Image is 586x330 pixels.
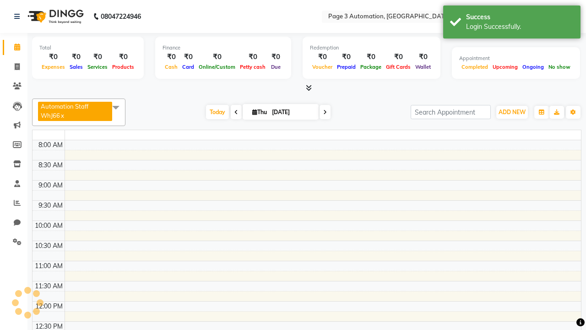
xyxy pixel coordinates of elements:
div: ₹0 [163,52,180,62]
a: x [60,112,64,119]
div: 10:30 AM [33,241,65,251]
span: Expenses [39,64,67,70]
div: 9:30 AM [37,201,65,210]
input: 2025-10-02 [269,105,315,119]
div: Success [466,12,574,22]
div: 8:30 AM [37,160,65,170]
span: Automation Staff WhJ66 [41,103,88,119]
div: 9:00 AM [37,181,65,190]
div: ₹0 [85,52,110,62]
div: ₹0 [310,52,335,62]
span: Services [85,64,110,70]
div: Appointment [459,55,573,62]
span: Ongoing [520,64,546,70]
div: ₹0 [67,52,85,62]
span: Package [358,64,384,70]
b: 08047224946 [101,4,141,29]
span: Wallet [413,64,433,70]
span: Cash [163,64,180,70]
span: No show [546,64,573,70]
div: ₹0 [238,52,268,62]
div: ₹0 [358,52,384,62]
span: Completed [459,64,490,70]
span: Thu [250,109,269,115]
div: Finance [163,44,284,52]
div: ₹0 [384,52,413,62]
span: Petty cash [238,64,268,70]
span: Voucher [310,64,335,70]
span: Card [180,64,196,70]
span: Prepaid [335,64,358,70]
input: Search Appointment [411,105,491,119]
div: Login Successfully. [466,22,574,32]
img: logo [23,4,86,29]
div: ₹0 [196,52,238,62]
div: 12:00 PM [33,302,65,311]
div: ₹0 [110,52,136,62]
div: 10:00 AM [33,221,65,231]
div: ₹0 [268,52,284,62]
span: Today [206,105,229,119]
div: Redemption [310,44,433,52]
span: Gift Cards [384,64,413,70]
div: Total [39,44,136,52]
div: 11:00 AM [33,261,65,271]
span: Upcoming [490,64,520,70]
div: ₹0 [413,52,433,62]
span: Due [269,64,283,70]
span: Online/Custom [196,64,238,70]
div: ₹0 [335,52,358,62]
div: 11:30 AM [33,281,65,291]
div: ₹0 [180,52,196,62]
div: 8:00 AM [37,140,65,150]
span: ADD NEW [499,109,526,115]
span: Products [110,64,136,70]
button: ADD NEW [496,106,528,119]
span: Sales [67,64,85,70]
div: ₹0 [39,52,67,62]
